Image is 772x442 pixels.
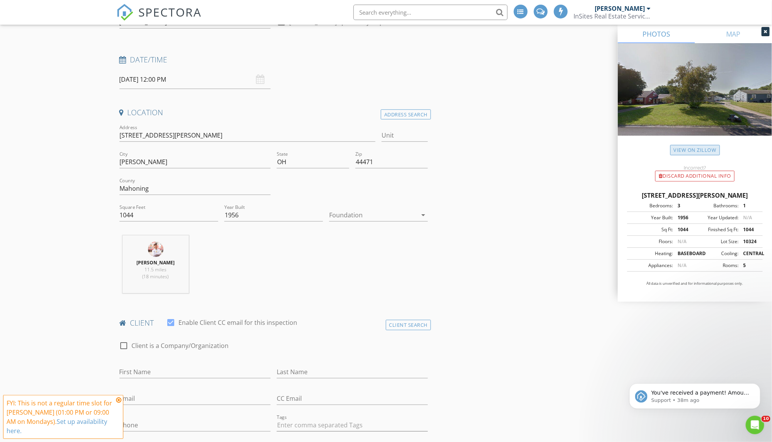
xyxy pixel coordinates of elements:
[743,214,752,221] span: N/A
[695,262,738,269] div: Rooms:
[738,226,760,233] div: 1044
[695,214,738,221] div: Year Updated:
[116,10,202,27] a: SPECTORA
[695,250,738,257] div: Cooling:
[179,319,298,326] label: Enable Client CC email for this inspection
[627,281,763,286] p: All data is unverified and for informational purposes only.
[738,262,760,269] div: 5
[119,55,428,65] h4: Date/Time
[618,367,772,421] iframe: Intercom notifications message
[673,250,695,257] div: BASEBOARD
[695,25,772,43] a: MAP
[386,320,431,330] div: Client Search
[139,4,202,20] span: SPECTORA
[629,250,673,257] div: Heating:
[738,238,760,245] div: 10324
[353,5,508,20] input: Search everything...
[629,262,673,269] div: Appliances:
[762,416,770,422] span: 10
[673,214,695,221] div: 1956
[629,226,673,233] div: Sq Ft:
[289,18,401,26] label: [PERSON_NAME] specifically requested
[119,318,428,328] h4: client
[746,416,764,434] iframe: Intercom live chat
[627,191,763,200] div: [STREET_ADDRESS][PERSON_NAME]
[419,210,428,220] i: arrow_drop_down
[148,242,163,257] img: 3v7a9450.jpg
[143,273,169,280] span: (18 minutes)
[695,202,738,209] div: Bathrooms:
[132,342,229,350] label: Client is a Company/Organization
[618,165,772,171] div: Incorrect?
[695,226,738,233] div: Finished Sq Ft:
[629,238,673,245] div: Floors:
[618,25,695,43] a: PHOTOS
[136,259,175,266] strong: [PERSON_NAME]
[116,4,133,21] img: The Best Home Inspection Software - Spectora
[119,108,428,118] h4: Location
[678,262,686,269] span: N/A
[145,266,167,273] span: 11.5 miles
[738,250,760,257] div: CENTRAL
[381,109,431,120] div: Address Search
[629,202,673,209] div: Bedrooms:
[7,398,114,435] div: FYI: This is not a regular time slot for [PERSON_NAME] (01:00 PM or 09:00 AM on Mondays).
[673,226,695,233] div: 1044
[574,12,651,20] div: InSites Real Estate Services
[673,202,695,209] div: 3
[119,70,271,89] input: Select date
[618,43,772,154] img: streetview
[629,214,673,221] div: Year Built:
[7,417,107,435] a: Set up availability here.
[595,5,645,12] div: [PERSON_NAME]
[678,238,686,245] span: N/A
[655,171,735,182] div: Discard Additional info
[738,202,760,209] div: 1
[695,238,738,245] div: Lot Size:
[670,145,720,155] a: View on Zillow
